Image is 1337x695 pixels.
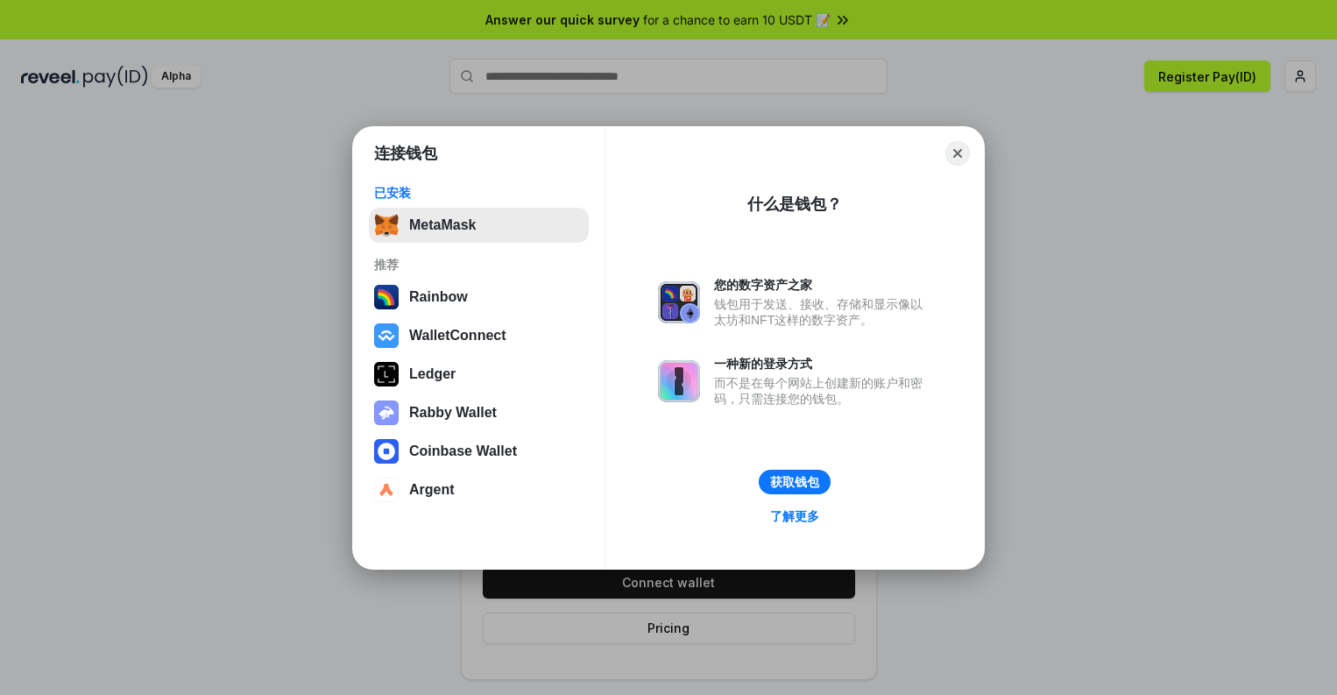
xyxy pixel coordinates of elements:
img: svg+xml,%3Csvg%20width%3D%2228%22%20height%3D%2228%22%20viewBox%3D%220%200%2028%2028%22%20fill%3D... [374,478,399,502]
div: 钱包用于发送、接收、存储和显示像以太坊和NFT这样的数字资产。 [714,296,931,328]
img: svg+xml,%3Csvg%20xmlns%3D%22http%3A%2F%2Fwww.w3.org%2F2000%2Fsvg%22%20fill%3D%22none%22%20viewBox... [658,360,700,402]
div: 您的数字资产之家 [714,277,931,293]
button: Coinbase Wallet [369,434,589,469]
button: MetaMask [369,208,589,243]
img: svg+xml,%3Csvg%20width%3D%2228%22%20height%3D%2228%22%20viewBox%3D%220%200%2028%2028%22%20fill%3D... [374,439,399,464]
div: 了解更多 [770,508,819,524]
div: Coinbase Wallet [409,443,517,459]
button: Ledger [369,357,589,392]
img: svg+xml,%3Csvg%20xmlns%3D%22http%3A%2F%2Fwww.w3.org%2F2000%2Fsvg%22%20fill%3D%22none%22%20viewBox... [374,401,399,425]
button: Argent [369,472,589,507]
img: svg+xml,%3Csvg%20fill%3D%22none%22%20height%3D%2233%22%20viewBox%3D%220%200%2035%2033%22%20width%... [374,213,399,238]
div: 一种新的登录方式 [714,356,931,372]
button: Rainbow [369,280,589,315]
div: 获取钱包 [770,474,819,490]
div: 已安装 [374,185,584,201]
a: 了解更多 [760,505,830,528]
div: 而不是在每个网站上创建新的账户和密码，只需连接您的钱包。 [714,375,931,407]
img: svg+xml,%3Csvg%20xmlns%3D%22http%3A%2F%2Fwww.w3.org%2F2000%2Fsvg%22%20fill%3D%22none%22%20viewBox... [658,281,700,323]
div: Argent [409,482,455,498]
button: WalletConnect [369,318,589,353]
div: 推荐 [374,257,584,273]
img: svg+xml,%3Csvg%20width%3D%22120%22%20height%3D%22120%22%20viewBox%3D%220%200%20120%20120%22%20fil... [374,285,399,309]
div: WalletConnect [409,328,506,344]
div: Ledger [409,366,456,382]
div: Rabby Wallet [409,405,497,421]
img: svg+xml,%3Csvg%20width%3D%2228%22%20height%3D%2228%22%20viewBox%3D%220%200%2028%2028%22%20fill%3D... [374,323,399,348]
img: svg+xml,%3Csvg%20xmlns%3D%22http%3A%2F%2Fwww.w3.org%2F2000%2Fsvg%22%20width%3D%2228%22%20height%3... [374,362,399,387]
h1: 连接钱包 [374,143,437,164]
div: Rainbow [409,289,468,305]
div: MetaMask [409,217,476,233]
button: 获取钱包 [759,470,831,494]
button: Close [945,141,970,166]
div: 什么是钱包？ [747,194,842,215]
button: Rabby Wallet [369,395,589,430]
